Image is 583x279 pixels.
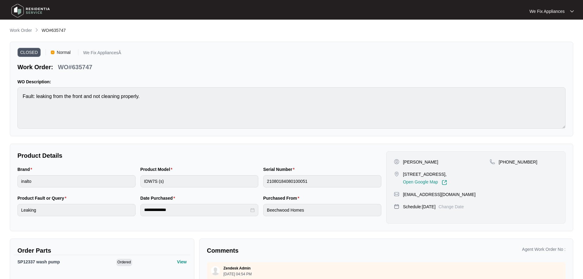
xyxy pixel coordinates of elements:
p: Work Order: [17,63,53,71]
span: SP12337 wash pump [17,259,60,264]
input: Product Model [140,175,259,187]
img: Link-External [442,180,447,185]
input: Date Purchased [144,207,249,213]
p: Comments [207,246,382,255]
a: Open Google Map [403,180,447,185]
p: Change Date [439,204,464,210]
p: WO Description: [17,79,566,85]
p: Product Details [17,151,381,160]
span: Normal [54,48,73,57]
p: We Fix Appliances [529,8,565,14]
input: Product Fault or Query [17,204,136,216]
p: We Fix AppliancesÂ [83,51,121,57]
label: Product Fault or Query [17,195,69,201]
span: Ordered [116,259,132,266]
label: Brand [17,166,35,172]
a: Work Order [9,27,33,34]
input: Brand [17,175,136,187]
img: map-pin [394,191,399,197]
input: Purchased From [263,204,381,216]
textarea: Fault: leaking from the front and not cleaning properly. [17,87,566,129]
p: [PERSON_NAME] [403,159,438,165]
p: Zendesk Admin [223,266,251,271]
p: WO#635747 [58,63,92,71]
img: map-pin [394,204,399,209]
img: Vercel Logo [51,51,54,54]
label: Product Model [140,166,175,172]
img: user.svg [211,266,220,275]
img: map-pin [490,159,495,164]
img: map-pin [394,171,399,177]
p: View [177,259,187,265]
img: user-pin [394,159,399,164]
input: Serial Number [263,175,381,187]
img: chevron-right [34,28,39,32]
span: WO#635747 [42,28,66,33]
p: Work Order [10,27,32,33]
img: dropdown arrow [570,10,574,13]
label: Serial Number [263,166,297,172]
p: [DATE] 04:54 PM [223,272,252,276]
span: CLOSED [17,48,41,57]
p: [PHONE_NUMBER] [499,159,537,165]
p: [STREET_ADDRESS], [403,171,447,177]
p: Schedule: [DATE] [403,204,435,210]
label: Purchased From [263,195,302,201]
img: residentia service logo [9,2,52,20]
label: Date Purchased [140,195,178,201]
p: Agent Work Order No : [522,246,566,252]
p: Order Parts [17,246,187,255]
p: [EMAIL_ADDRESS][DOMAIN_NAME] [403,191,476,198]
